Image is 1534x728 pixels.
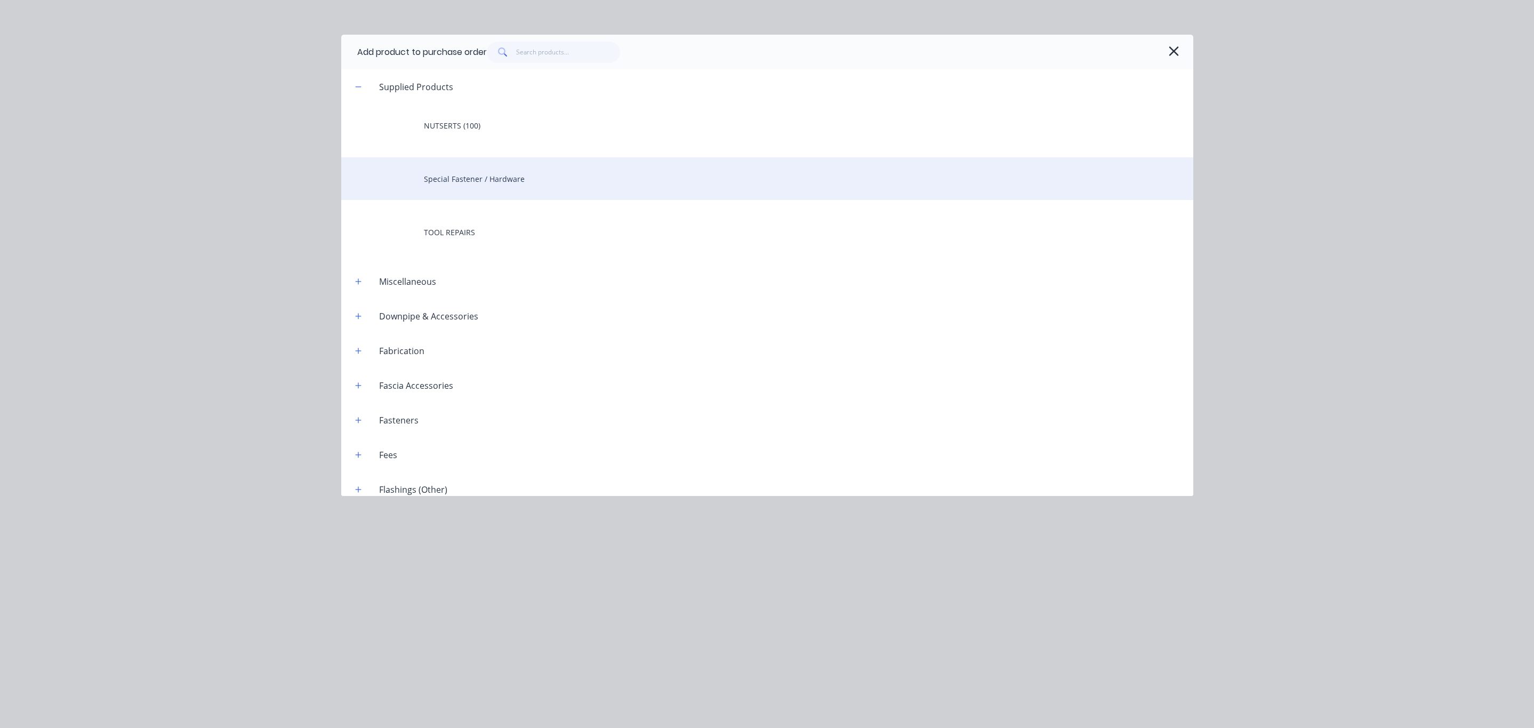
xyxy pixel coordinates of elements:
[371,81,462,93] div: Supplied Products
[371,483,456,496] div: Flashings (Other)
[371,449,406,461] div: Fees
[371,275,445,288] div: Miscellaneous
[357,46,487,59] div: Add product to purchase order
[516,42,620,63] input: Search products...
[371,379,462,392] div: Fascia Accessories
[371,414,427,427] div: Fasteners
[371,310,487,323] div: Downpipe & Accessories
[371,345,433,357] div: Fabrication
